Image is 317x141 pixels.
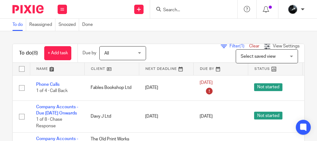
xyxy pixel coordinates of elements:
span: All [104,51,109,56]
span: Not started [254,112,282,119]
td: Fables Bookshop Ltd [84,75,139,100]
a: + Add task [44,46,71,60]
td: [DATE] [139,75,193,100]
input: Search [163,7,219,13]
a: Phone Calls [36,82,59,87]
a: Reassigned [29,19,55,31]
span: (8) [32,51,38,56]
span: Select saved view [241,54,276,59]
h1: To do [19,50,38,56]
span: Not started [254,83,282,91]
span: [DATE] [200,80,213,85]
td: [DATE] [139,100,193,133]
span: Filter [229,44,249,48]
span: (1) [239,44,244,48]
td: Davy J Ltd [84,100,139,133]
a: Company Accounts - Due [DATE] Onwards [36,105,78,115]
span: 1 of 8 · Chase Response [36,117,62,128]
a: Done [82,19,96,31]
a: Clear [249,44,259,48]
p: Due by [83,50,96,56]
a: Snoozed [59,19,79,31]
img: 1000002122.jpg [288,4,298,14]
img: Pixie [12,5,44,13]
span: 1 of 4 · Call Back [36,89,68,93]
span: View Settings [273,44,300,48]
a: To do [12,19,26,31]
span: [DATE] [200,114,213,119]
